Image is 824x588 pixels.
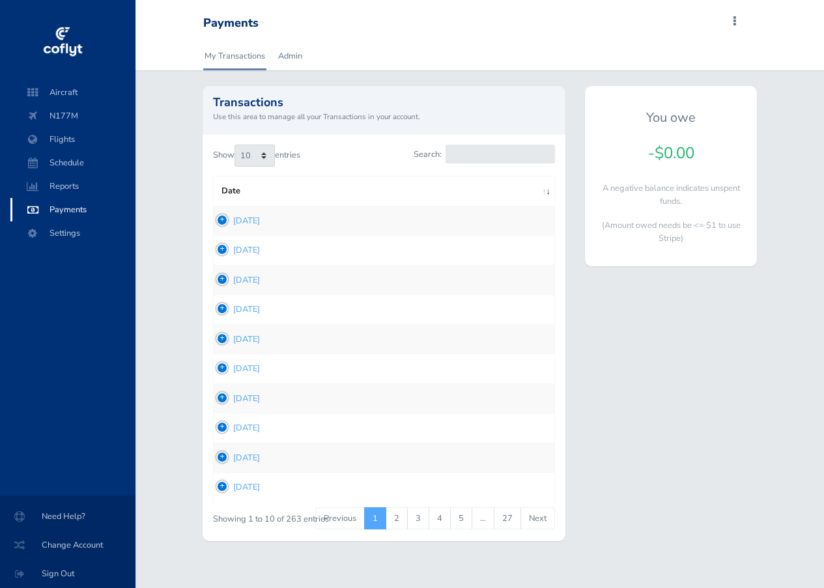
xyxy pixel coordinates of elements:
[214,176,555,206] th: Date: activate to sort column ascending
[16,562,120,585] span: Sign Out
[446,145,555,163] input: Search:
[23,221,122,245] span: Settings
[233,244,260,256] a: [DATE]
[233,452,260,464] a: [DATE]
[414,145,555,163] label: Search:
[213,506,346,526] div: Showing 1 to 10 of 263 entries
[595,182,746,208] p: A negative balance indicates unspent funds.
[23,128,122,151] span: Flights
[407,507,429,529] a: 3
[429,507,451,529] a: 4
[213,96,555,108] h2: Transactions
[520,507,555,529] a: Next
[23,175,122,198] span: Reports
[450,507,472,529] a: 5
[233,363,260,374] a: [DATE]
[233,481,260,493] a: [DATE]
[23,151,122,175] span: Schedule
[23,104,122,128] span: N177M
[234,145,275,167] select: Showentries
[364,507,386,529] a: 1
[41,23,84,62] img: coflyt logo
[213,111,555,122] small: Use this area to manage all your Transactions in your account.
[233,274,260,286] a: [DATE]
[23,81,122,104] span: Aircraft
[233,422,260,434] a: [DATE]
[213,145,300,167] label: Show entries
[595,110,746,126] h5: You owe
[277,42,304,70] a: Admin
[16,533,120,557] span: Change Account
[233,333,260,345] a: [DATE]
[233,303,260,315] a: [DATE]
[595,144,746,163] h4: -$0.00
[233,393,260,404] a: [DATE]
[386,507,408,529] a: 2
[16,505,120,528] span: Need Help?
[494,507,521,529] a: 27
[23,198,122,221] span: Payments
[595,219,746,245] p: (Amount owed needs be <= $1 to use Stripe)
[203,16,259,31] div: Payments
[233,215,260,227] a: [DATE]
[203,42,266,70] a: My Transactions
